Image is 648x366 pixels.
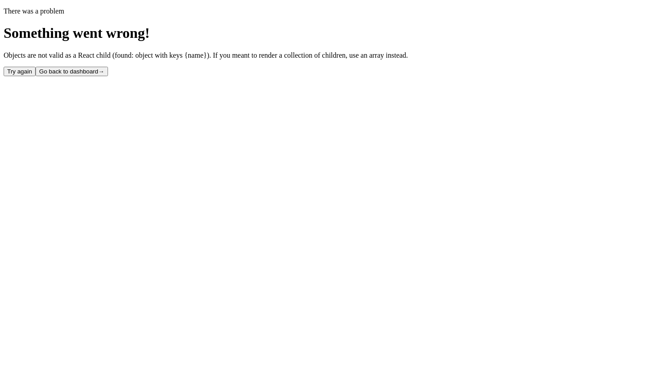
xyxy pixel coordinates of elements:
button: Try again [4,67,36,76]
button: Go back to dashboard [36,67,108,76]
h1: Something went wrong! [4,25,644,41]
p: Objects are not valid as a React child (found: object with keys {name}). If you meant to render a... [4,51,644,59]
span: → [98,68,104,75]
p: There was a problem [4,7,644,15]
